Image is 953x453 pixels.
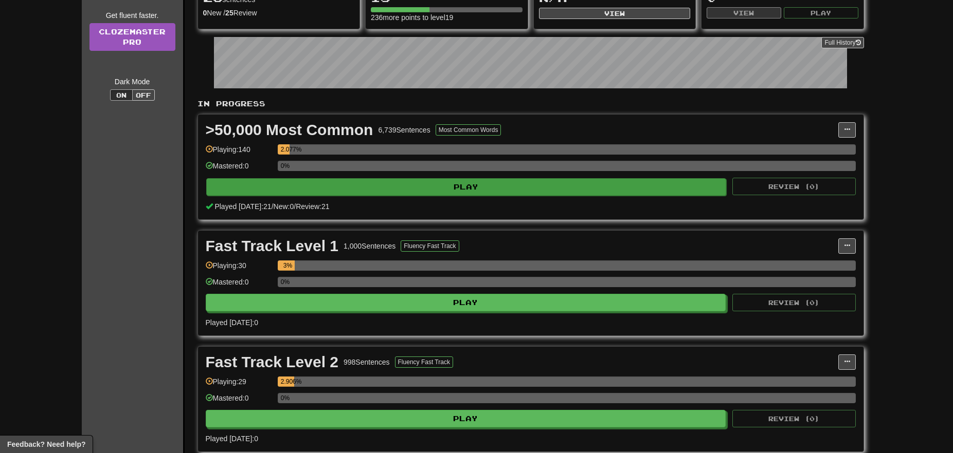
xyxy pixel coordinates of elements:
div: Playing: 140 [206,144,273,161]
span: New: 0 [274,202,294,211]
a: ClozemasterPro [89,23,175,51]
button: Play [784,7,858,18]
div: New / Review [203,8,355,18]
span: Played [DATE]: 0 [206,318,258,327]
button: Review (0) [732,294,856,311]
button: Full History [821,37,864,48]
button: Play [206,294,726,311]
div: 2.077% [281,144,290,155]
button: Fluency Fast Track [395,356,453,368]
button: View [539,8,691,19]
div: 998 Sentences [344,357,390,367]
div: 3% [281,260,295,271]
span: / [294,202,296,211]
div: 6,739 Sentences [378,125,430,135]
div: Dark Mode [89,77,175,87]
div: Mastered: 0 [206,277,273,294]
div: Get fluent faster. [89,10,175,21]
div: Playing: 30 [206,260,273,277]
div: Playing: 29 [206,376,273,393]
span: Open feedback widget [7,439,85,449]
div: >50,000 Most Common [206,122,373,138]
div: 1,000 Sentences [344,241,395,251]
button: Play [206,410,726,427]
button: View [707,7,781,18]
button: Most Common Words [436,124,501,136]
p: In Progress [197,99,864,109]
button: Review (0) [732,410,856,427]
div: Mastered: 0 [206,393,273,410]
span: Played [DATE]: 21 [214,202,271,211]
button: Fluency Fast Track [401,240,459,252]
div: Fast Track Level 2 [206,354,339,370]
button: Off [132,89,155,101]
button: Review (0) [732,178,856,195]
span: Played [DATE]: 0 [206,435,258,443]
button: On [110,89,133,101]
span: / [272,202,274,211]
button: Play [206,178,727,196]
div: 236 more points to level 19 [371,12,523,23]
strong: 25 [225,9,233,17]
div: Fast Track Level 1 [206,238,339,254]
span: Review: 21 [296,202,329,211]
strong: 0 [203,9,207,17]
div: Mastered: 0 [206,161,273,178]
div: 2.906% [281,376,294,387]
